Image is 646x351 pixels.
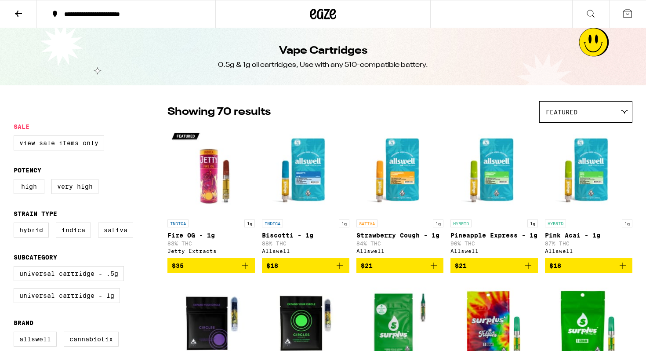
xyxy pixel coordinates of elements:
img: Allswell - Biscotti - 1g [262,127,349,215]
p: 87% THC [545,241,632,246]
p: SATIVA [356,219,377,227]
p: Showing 70 results [167,105,271,120]
p: 1g [244,219,255,227]
p: 1g [622,219,632,227]
img: Allswell - Pineapple Express - 1g [450,127,538,215]
p: Pineapple Express - 1g [450,232,538,239]
p: 88% THC [262,241,349,246]
div: Allswell [450,248,538,254]
img: Allswell - Pink Acai - 1g [545,127,632,215]
h1: Vape Cartridges [279,44,367,58]
a: Open page for Pink Acai - 1g from Allswell [545,127,632,258]
div: Allswell [262,248,349,254]
span: $21 [455,262,467,269]
p: HYBRID [545,219,566,227]
div: Allswell [545,248,632,254]
legend: Sale [14,123,29,130]
div: 0.5g & 1g oil cartridges, Use with any 510-compatible battery. [218,60,428,70]
p: Fire OG - 1g [167,232,255,239]
p: 1g [339,219,349,227]
button: Add to bag [262,258,349,273]
label: Very High [51,179,98,194]
legend: Strain Type [14,210,57,217]
label: Cannabiotix [64,332,119,347]
p: 83% THC [167,241,255,246]
a: Open page for Strawberry Cough - 1g from Allswell [356,127,444,258]
label: High [14,179,44,194]
div: Jetty Extracts [167,248,255,254]
p: 90% THC [450,241,538,246]
a: Open page for Biscotti - 1g from Allswell [262,127,349,258]
span: $18 [266,262,278,269]
a: Open page for Fire OG - 1g from Jetty Extracts [167,127,255,258]
legend: Subcategory [14,254,57,261]
p: INDICA [167,219,189,227]
button: Add to bag [356,258,444,273]
p: Pink Acai - 1g [545,232,632,239]
div: Allswell [356,248,444,254]
img: Jetty Extracts - Fire OG - 1g [167,127,255,215]
legend: Potency [14,167,41,174]
span: $35 [172,262,184,269]
p: 1g [527,219,538,227]
p: Strawberry Cough - 1g [356,232,444,239]
a: Open page for Pineapple Express - 1g from Allswell [450,127,538,258]
span: $21 [361,262,373,269]
legend: Brand [14,319,33,326]
label: Universal Cartridge - .5g [14,266,124,281]
p: Biscotti - 1g [262,232,349,239]
label: View Sale Items Only [14,135,104,150]
button: Add to bag [545,258,632,273]
label: Indica [56,223,91,238]
label: Universal Cartridge - 1g [14,288,120,303]
p: 1g [433,219,443,227]
p: HYBRID [450,219,472,227]
button: Add to bag [167,258,255,273]
img: Allswell - Strawberry Cough - 1g [356,127,444,215]
span: Featured [546,109,577,116]
label: Allswell [14,332,57,347]
p: 84% THC [356,241,444,246]
p: INDICA [262,219,283,227]
label: Hybrid [14,223,49,238]
span: $18 [549,262,561,269]
label: Sativa [98,223,133,238]
button: Add to bag [450,258,538,273]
